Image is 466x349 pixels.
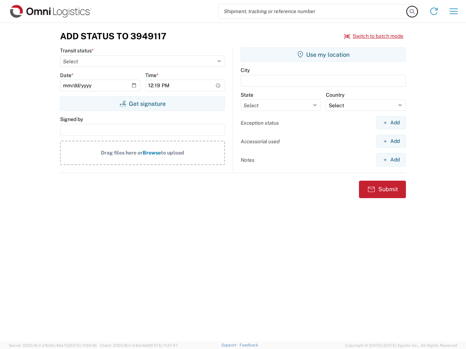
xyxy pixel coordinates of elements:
[60,31,166,41] h3: Add Status to 3949117
[9,343,97,348] span: Server: 2025.16.0-21b0bc45e7b
[143,150,161,156] span: Browse
[326,92,344,98] label: Country
[376,153,406,167] button: Add
[241,92,253,98] label: State
[241,138,280,145] label: Accessorial used
[150,343,178,348] span: [DATE] 11:37:47
[145,72,159,79] label: Time
[60,72,74,79] label: Date
[161,150,184,156] span: to upload
[241,47,406,62] button: Use my location
[240,343,258,347] a: Feedback
[376,116,406,129] button: Add
[100,343,178,348] span: Client: 2025.16.0-b4dc8a9
[218,4,407,18] input: Shipment, tracking or reference number
[345,342,457,349] span: Copyright © [DATE]-[DATE] Agistix Inc., All Rights Reserved
[101,150,143,156] span: Drag files here or
[376,135,406,148] button: Add
[60,47,94,54] label: Transit status
[344,30,403,42] button: Switch to batch mode
[241,157,254,163] label: Notes
[241,67,250,73] label: City
[241,120,279,126] label: Exception status
[359,181,406,198] button: Submit
[68,343,97,348] span: [DATE] 11:54:36
[60,116,83,123] label: Signed by
[221,343,240,347] a: Support
[60,96,225,111] button: Get signature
